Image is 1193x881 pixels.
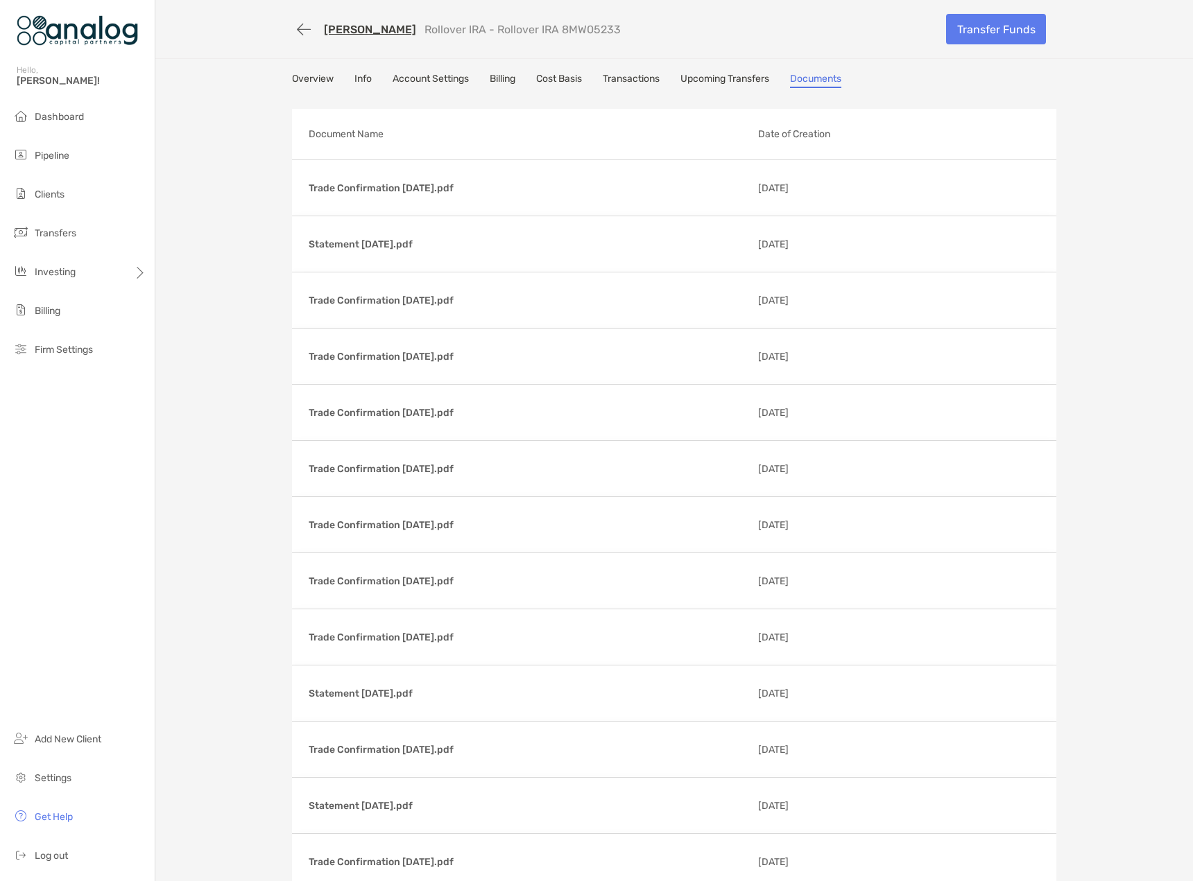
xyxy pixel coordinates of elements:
[35,344,93,356] span: Firm Settings
[35,772,71,784] span: Settings
[12,340,29,357] img: firm-settings icon
[424,23,621,36] p: Rollover IRA - Rollover IRA 8MW05233
[758,292,868,309] p: [DATE]
[12,107,29,124] img: dashboard icon
[946,14,1046,44] a: Transfer Funds
[35,811,73,823] span: Get Help
[12,808,29,824] img: get-help icon
[12,263,29,279] img: investing icon
[35,111,84,123] span: Dashboard
[35,227,76,239] span: Transfers
[35,733,101,745] span: Add New Client
[309,404,747,421] p: Trade Confirmation [DATE].pdf
[758,348,868,365] p: [DATE]
[309,236,747,253] p: Statement [DATE].pdf
[758,797,868,814] p: [DATE]
[12,224,29,241] img: transfers icon
[758,853,868,871] p: [DATE]
[490,73,515,88] a: Billing
[35,189,65,200] span: Clients
[603,73,660,88] a: Transactions
[12,769,29,785] img: settings icon
[309,292,747,309] p: Trade Confirmation [DATE].pdf
[758,629,868,646] p: [DATE]
[309,853,747,871] p: Trade Confirmation [DATE].pdf
[309,180,747,197] p: Trade Confirmation [DATE].pdf
[17,75,146,87] span: [PERSON_NAME]!
[12,302,29,318] img: billing icon
[12,846,29,863] img: logout icon
[758,236,868,253] p: [DATE]
[17,6,138,55] img: Zoe Logo
[309,573,747,590] p: Trade Confirmation [DATE].pdf
[536,73,582,88] a: Cost Basis
[309,629,747,646] p: Trade Confirmation [DATE].pdf
[309,516,747,534] p: Trade Confirmation [DATE].pdf
[680,73,769,88] a: Upcoming Transfers
[758,404,868,421] p: [DATE]
[309,741,747,758] p: Trade Confirmation [DATE].pdf
[758,741,868,758] p: [DATE]
[324,23,416,36] a: [PERSON_NAME]
[35,305,60,317] span: Billing
[758,516,868,534] p: [DATE]
[309,125,747,143] p: Document Name
[758,180,868,197] p: [DATE]
[292,73,334,88] a: Overview
[35,266,76,278] span: Investing
[393,73,469,88] a: Account Settings
[309,685,747,702] p: Statement [DATE].pdf
[758,685,868,702] p: [DATE]
[309,460,747,478] p: Trade Confirmation [DATE].pdf
[758,125,1051,143] p: Date of Creation
[758,573,868,590] p: [DATE]
[35,150,69,162] span: Pipeline
[309,797,747,814] p: Statement [DATE].pdf
[790,73,841,88] a: Documents
[354,73,372,88] a: Info
[12,146,29,163] img: pipeline icon
[12,730,29,747] img: add_new_client icon
[12,185,29,202] img: clients icon
[758,460,868,478] p: [DATE]
[309,348,747,365] p: Trade Confirmation [DATE].pdf
[35,850,68,862] span: Log out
